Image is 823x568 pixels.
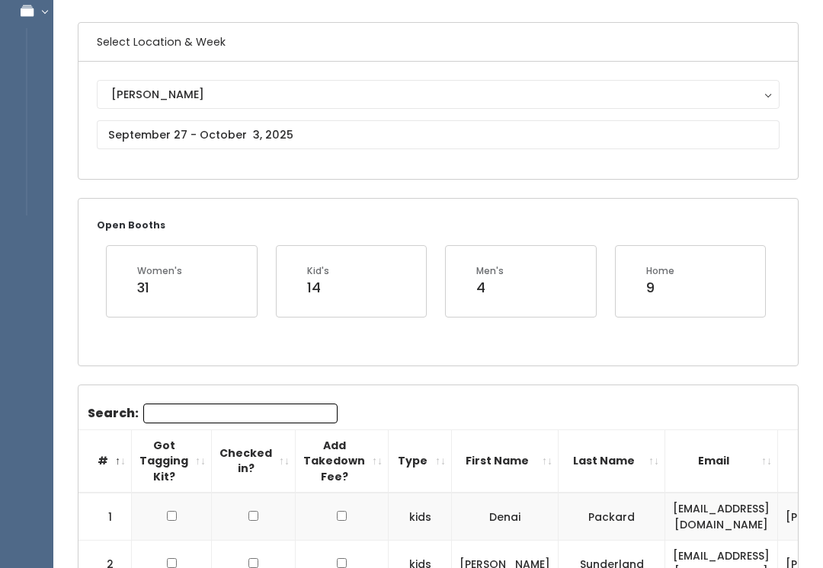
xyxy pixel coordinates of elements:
[476,278,504,298] div: 4
[212,429,296,493] th: Checked in?: activate to sort column ascending
[88,404,338,423] label: Search:
[476,264,504,278] div: Men's
[389,429,452,493] th: Type: activate to sort column ascending
[452,429,559,493] th: First Name: activate to sort column ascending
[111,86,765,103] div: [PERSON_NAME]
[389,493,452,541] td: kids
[559,493,665,541] td: Packard
[97,120,780,149] input: September 27 - October 3, 2025
[97,80,780,109] button: [PERSON_NAME]
[78,493,132,541] td: 1
[143,404,338,423] input: Search:
[137,278,182,298] div: 31
[665,493,778,541] td: [EMAIL_ADDRESS][DOMAIN_NAME]
[559,429,665,493] th: Last Name: activate to sort column ascending
[307,278,329,298] div: 14
[452,493,559,541] td: Denai
[97,219,165,231] small: Open Booths
[78,429,132,493] th: #: activate to sort column descending
[646,264,674,278] div: Home
[132,429,212,493] th: Got Tagging Kit?: activate to sort column ascending
[296,429,389,493] th: Add Takedown Fee?: activate to sort column ascending
[665,429,778,493] th: Email: activate to sort column ascending
[78,23,798,62] h6: Select Location & Week
[646,278,674,298] div: 9
[307,264,329,278] div: Kid's
[137,264,182,278] div: Women's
